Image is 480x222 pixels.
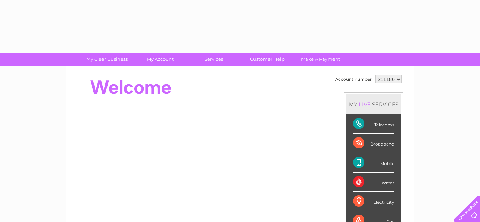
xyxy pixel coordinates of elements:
[346,94,401,114] div: MY SERVICES
[353,192,394,211] div: Electricity
[353,134,394,153] div: Broadband
[357,101,372,108] div: LIVE
[353,173,394,192] div: Water
[353,114,394,134] div: Telecoms
[131,53,189,66] a: My Account
[353,153,394,173] div: Mobile
[185,53,243,66] a: Services
[333,73,374,85] td: Account number
[238,53,296,66] a: Customer Help
[78,53,136,66] a: My Clear Business
[292,53,350,66] a: Make A Payment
